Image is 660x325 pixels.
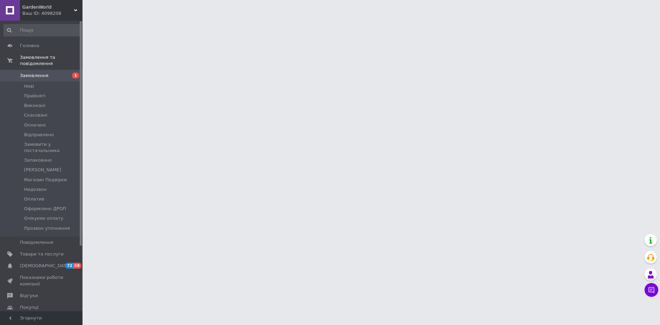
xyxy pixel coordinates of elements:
[22,10,82,17] div: Ваш ID: 4098208
[24,122,46,128] span: Оплачені
[20,43,39,49] span: Головна
[24,225,70,231] span: Прозвон уточнення
[20,293,38,299] span: Відгуки
[24,157,52,163] span: Запаковано
[645,283,658,297] button: Чат з покупцем
[24,141,80,154] span: Замовити у постачальника
[24,112,47,118] span: Скасовані
[24,132,54,138] span: Відправлено
[24,206,66,212] span: Оформлено ДРОП
[20,251,64,257] span: Товари та послуги
[24,93,45,99] span: Прийняті
[65,263,73,269] span: 72
[24,167,61,173] span: [PERSON_NAME]
[24,83,34,89] span: Нові
[20,304,38,311] span: Покупці
[20,263,71,269] span: [DEMOGRAPHIC_DATA]
[24,102,45,109] span: Виконані
[20,239,53,246] span: Повідомлення
[24,196,44,202] span: Оплатив
[22,4,74,10] span: GardenWorld
[20,274,64,287] span: Показники роботи компанії
[24,177,67,183] span: Магазин Подвірки
[24,215,63,221] span: Очікуємо оплату
[72,73,79,78] span: 1
[20,73,48,79] span: Замовлення
[3,24,81,36] input: Пошук
[24,186,47,193] span: Недозвон
[73,263,81,269] span: 59
[20,54,82,67] span: Замовлення та повідомлення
